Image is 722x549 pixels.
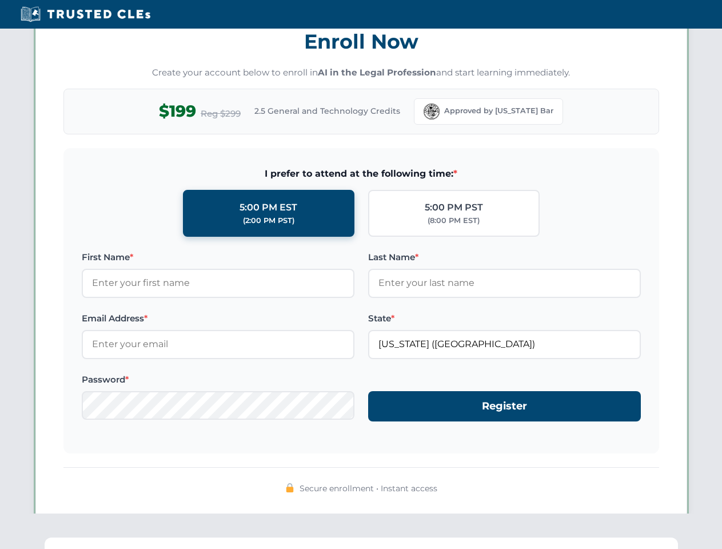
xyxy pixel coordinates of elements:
[318,67,436,78] strong: AI in the Legal Profession
[254,105,400,117] span: 2.5 General and Technology Credits
[285,483,294,492] img: 🔒
[368,269,641,297] input: Enter your last name
[424,104,440,120] img: Florida Bar
[368,250,641,264] label: Last Name
[444,105,553,117] span: Approved by [US_STATE] Bar
[300,482,437,495] span: Secure enrollment • Instant access
[368,391,641,421] button: Register
[17,6,154,23] img: Trusted CLEs
[159,98,196,124] span: $199
[240,200,297,215] div: 5:00 PM EST
[368,312,641,325] label: State
[428,215,480,226] div: (8:00 PM EST)
[82,269,354,297] input: Enter your first name
[243,215,294,226] div: (2:00 PM PST)
[425,200,483,215] div: 5:00 PM PST
[82,373,354,387] label: Password
[82,330,354,359] input: Enter your email
[82,250,354,264] label: First Name
[82,312,354,325] label: Email Address
[201,107,241,121] span: Reg $299
[368,330,641,359] input: Florida (FL)
[82,166,641,181] span: I prefer to attend at the following time:
[63,66,659,79] p: Create your account below to enroll in and start learning immediately.
[63,23,659,59] h3: Enroll Now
